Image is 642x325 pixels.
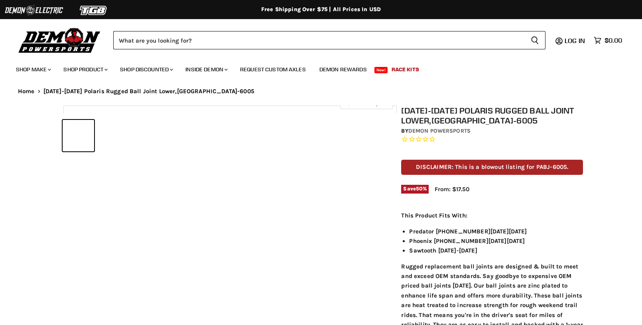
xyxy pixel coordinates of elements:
span: 50 [416,186,423,192]
a: Demon Rewards [313,61,373,78]
nav: Breadcrumbs [2,88,640,95]
a: Demon Powersports [408,127,471,134]
button: 2003-2023 Polaris Rugged Ball Joint Lower,Upper PABJ-6005 thumbnail [63,120,94,151]
a: Shop Product [57,61,112,78]
h1: [DATE]-[DATE] Polaris Rugged Ball Joint Lower,[GEOGRAPHIC_DATA]-6005 [401,106,583,125]
li: Sawtooth [DATE]-[DATE] [409,246,583,255]
a: Shop Discounted [114,61,178,78]
p: DISCLAIMER: This is a blowout listing for PABJ-6005. [401,160,583,174]
button: Search [524,31,546,49]
input: Search [113,31,524,49]
span: Rated 0.0 out of 5 stars 0 reviews [401,135,583,144]
a: Home [18,88,35,95]
a: Shop Make [10,61,56,78]
img: Demon Electric Logo 2 [4,3,64,18]
span: Log in [565,37,585,45]
li: Predator [PHONE_NUMBER][DATE][DATE] [409,227,583,236]
form: Product [113,31,546,49]
span: From: $17.50 [435,186,469,193]
a: $0.00 [590,35,626,46]
a: Log in [561,37,590,44]
span: Save % [401,185,429,194]
img: Demon Powersports [16,26,103,54]
div: Free Shipping Over $75 | All Prices In USD [2,6,640,13]
span: [DATE]-[DATE] Polaris Rugged Ball Joint Lower,[GEOGRAPHIC_DATA]-6005 [43,88,254,95]
span: Click to expand [344,100,388,106]
img: TGB Logo 2 [64,3,124,18]
ul: Main menu [10,58,620,78]
span: New! [374,67,388,73]
a: Request Custom Axles [234,61,312,78]
a: Race Kits [386,61,425,78]
div: by [401,127,583,135]
p: This Product Fits With: [401,211,583,220]
span: $0.00 [605,37,622,44]
a: Inside Demon [179,61,232,78]
li: Phoenix [PHONE_NUMBER][DATE][DATE] [409,236,583,246]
